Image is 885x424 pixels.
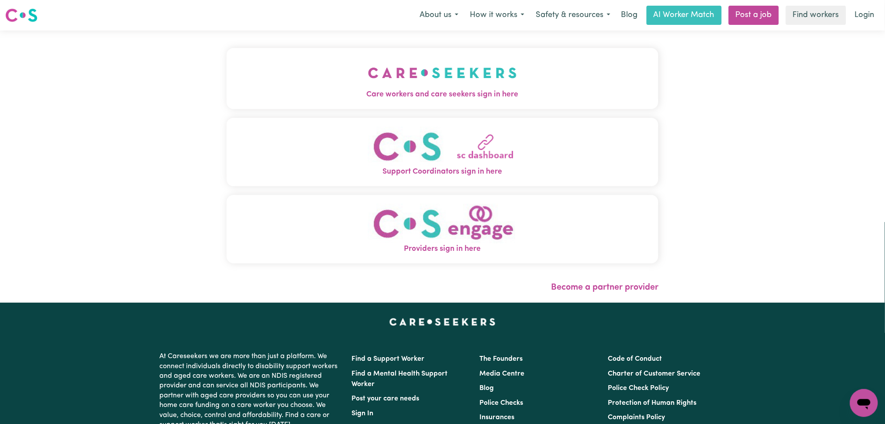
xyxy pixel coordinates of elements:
a: Post a job [729,6,779,25]
button: Safety & resources [530,6,616,24]
a: Find a Mental Health Support Worker [352,370,448,388]
a: Post your care needs [352,395,420,402]
a: Police Check Policy [608,385,669,392]
a: Find workers [786,6,846,25]
a: Charter of Customer Service [608,370,700,377]
a: Become a partner provider [551,283,658,292]
a: Blog [616,6,643,25]
iframe: Button to launch messaging window [850,389,878,417]
a: Careseekers logo [5,5,38,25]
span: Support Coordinators sign in here [227,166,659,178]
a: Find a Support Worker [352,356,425,362]
a: Media Centre [480,370,525,377]
button: Care workers and care seekers sign in here [227,48,659,109]
a: Police Checks [480,400,523,407]
a: Sign In [352,410,374,417]
a: The Founders [480,356,523,362]
button: Support Coordinators sign in here [227,118,659,186]
span: Care workers and care seekers sign in here [227,89,659,100]
a: Protection of Human Rights [608,400,696,407]
a: AI Worker Match [647,6,722,25]
a: Careseekers home page [389,318,496,325]
a: Login [850,6,880,25]
button: About us [414,6,464,24]
img: Careseekers logo [5,7,38,23]
button: Providers sign in here [227,195,659,263]
a: Insurances [480,414,515,421]
span: Providers sign in here [227,243,659,255]
a: Complaints Policy [608,414,665,421]
a: Blog [480,385,494,392]
a: Code of Conduct [608,356,662,362]
button: How it works [464,6,530,24]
